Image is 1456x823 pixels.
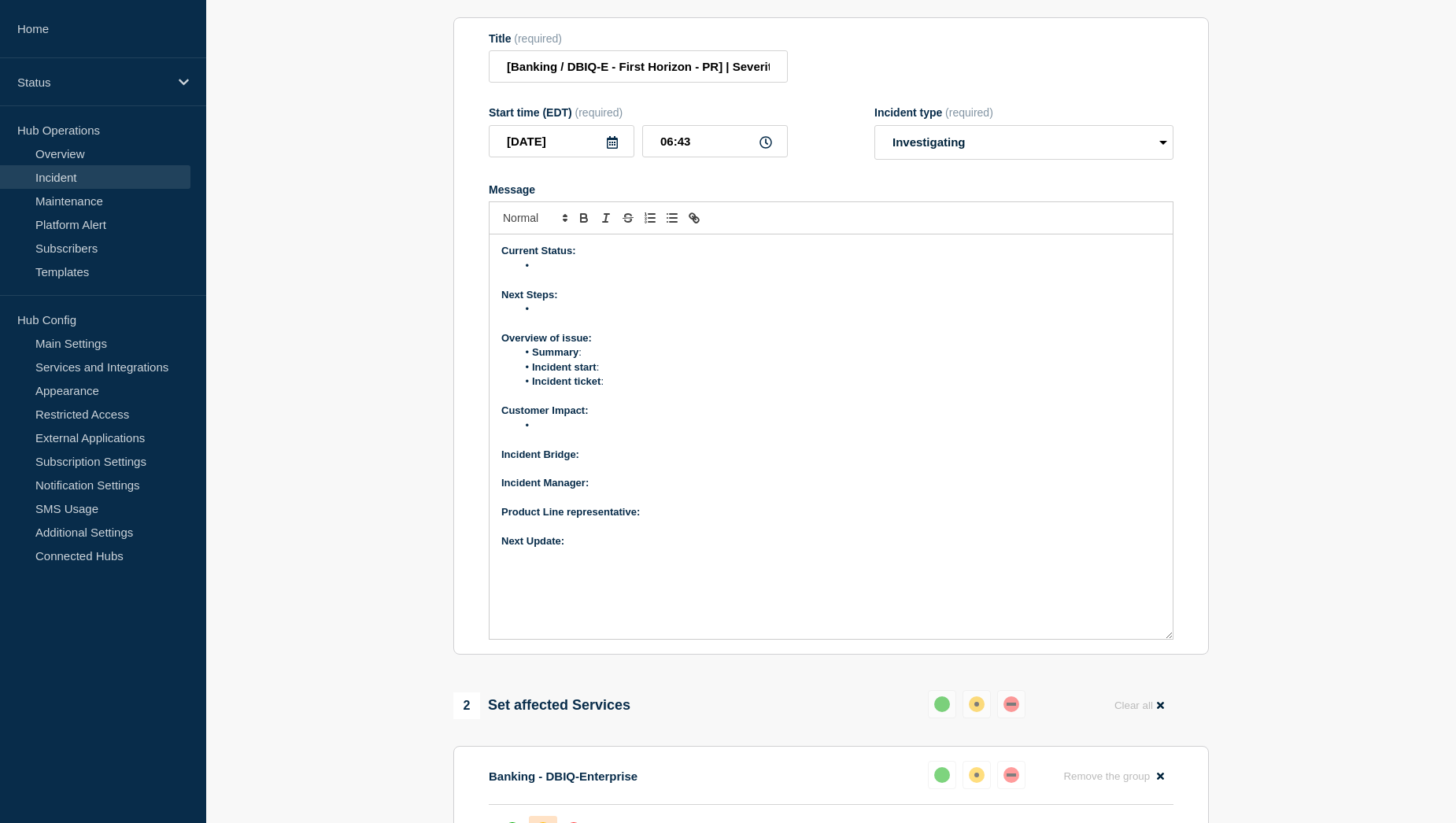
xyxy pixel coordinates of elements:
[934,767,950,783] div: up
[532,375,601,387] strong: Incident ticket
[489,32,788,45] div: Title
[1054,761,1173,792] button: Remove the group
[532,361,597,373] strong: Incident start
[874,125,1173,160] select: Incident type
[501,477,589,489] strong: Incident Manager:
[963,690,991,718] button: affected
[517,345,1162,360] li: :
[532,346,578,358] strong: Summary
[501,448,579,460] strong: Incident Bridge:
[517,375,1162,389] li: :
[501,506,640,518] strong: Product Line representative:
[514,32,562,45] span: (required)
[501,535,564,547] strong: Next Update:
[595,209,617,227] button: Toggle italic text
[928,690,956,718] button: up
[1003,696,1019,712] div: down
[874,106,1173,119] div: Incident type
[489,769,637,783] p: Banking - DBIQ-Enterprise
[997,690,1025,718] button: down
[683,209,705,227] button: Toggle link
[642,125,788,157] input: HH:MM
[1003,767,1019,783] div: down
[489,106,788,119] div: Start time (EDT)
[517,360,1162,375] li: :
[501,289,558,301] strong: Next Steps:
[969,767,985,783] div: affected
[489,183,1173,196] div: Message
[17,76,168,89] p: Status
[1105,690,1173,721] button: Clear all
[453,692,630,719] div: Set affected Services
[997,761,1025,789] button: down
[1063,770,1150,782] span: Remove the group
[501,332,592,344] strong: Overview of issue:
[573,209,595,227] button: Toggle bold text
[453,692,480,719] span: 2
[617,209,639,227] button: Toggle strikethrough text
[928,761,956,789] button: up
[963,761,991,789] button: affected
[661,209,683,227] button: Toggle bulleted list
[639,209,661,227] button: Toggle ordered list
[934,696,950,712] div: up
[969,696,985,712] div: affected
[575,106,623,119] span: (required)
[489,125,634,157] input: YYYY-MM-DD
[496,209,573,227] span: Font size
[489,50,788,83] input: Title
[490,234,1173,639] div: Message
[501,245,576,256] strong: Current Status:
[945,106,993,119] span: (required)
[501,404,589,416] strong: Customer Impact:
